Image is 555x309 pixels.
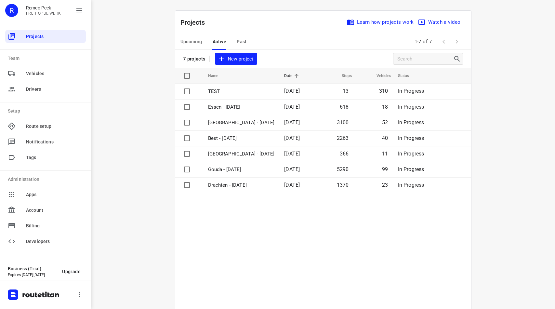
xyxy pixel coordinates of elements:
[382,166,388,172] span: 99
[340,104,349,110] span: 618
[5,4,18,17] div: R
[26,5,61,10] p: Remco Peek
[5,151,86,164] div: Tags
[219,55,253,63] span: New project
[398,119,424,126] span: In Progress
[397,54,453,64] input: Search projects
[398,182,424,188] span: In Progress
[382,119,388,126] span: 52
[26,222,83,229] span: Billing
[412,35,435,49] span: 1-7 of 7
[183,56,205,62] p: 7 projects
[284,119,300,126] span: [DATE]
[398,166,424,172] span: In Progress
[26,154,83,161] span: Tags
[5,83,86,96] div: Drivers
[284,88,300,94] span: [DATE]
[5,204,86,217] div: Account
[8,108,86,114] p: Setup
[8,55,86,62] p: Team
[368,72,391,80] span: Vehicles
[337,119,349,126] span: 3100
[208,88,275,95] p: TEST
[343,88,349,94] span: 13
[382,182,388,188] span: 23
[284,135,300,141] span: [DATE]
[398,88,424,94] span: In Progress
[5,235,86,248] div: Developers
[284,151,300,157] span: [DATE]
[62,269,81,274] span: Upgrade
[337,166,349,172] span: 5290
[237,38,247,46] span: Past
[382,135,388,141] span: 40
[8,273,57,277] p: Expires [DATE][DATE]
[337,182,349,188] span: 1370
[213,38,226,46] span: Active
[26,238,83,245] span: Developers
[284,104,300,110] span: [DATE]
[215,53,257,65] button: New project
[398,151,424,157] span: In Progress
[450,35,463,48] span: Next Page
[284,166,300,172] span: [DATE]
[57,266,86,277] button: Upgrade
[208,150,275,158] p: Antwerpen - Monday
[284,72,301,80] span: Date
[208,181,275,189] p: Drachten - Monday
[208,166,275,173] p: Gouda - [DATE]
[26,123,83,130] span: Route setup
[180,38,202,46] span: Upcoming
[340,151,349,157] span: 366
[398,72,418,80] span: Status
[382,151,388,157] span: 11
[5,67,86,80] div: Vehicles
[8,266,57,271] p: Business (Trial)
[208,135,275,142] p: Best - [DATE]
[337,135,349,141] span: 2263
[284,182,300,188] span: [DATE]
[5,30,86,43] div: Projects
[26,11,61,16] p: FRUIT OP JE WERK
[382,104,388,110] span: 18
[379,88,388,94] span: 310
[26,86,83,93] span: Drivers
[398,135,424,141] span: In Progress
[5,219,86,232] div: Billing
[5,135,86,148] div: Notifications
[26,139,83,145] span: Notifications
[26,33,83,40] span: Projects
[398,104,424,110] span: In Progress
[26,207,83,214] span: Account
[437,35,450,48] span: Previous Page
[5,188,86,201] div: Apps
[180,18,210,27] p: Projects
[26,70,83,77] span: Vehicles
[453,55,463,63] div: Search
[333,72,352,80] span: Stops
[208,119,275,127] p: [GEOGRAPHIC_DATA] - [DATE]
[26,191,83,198] span: Apps
[208,103,275,111] p: Essen - [DATE]
[8,176,86,183] p: Administration
[208,72,227,80] span: Name
[5,120,86,133] div: Route setup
